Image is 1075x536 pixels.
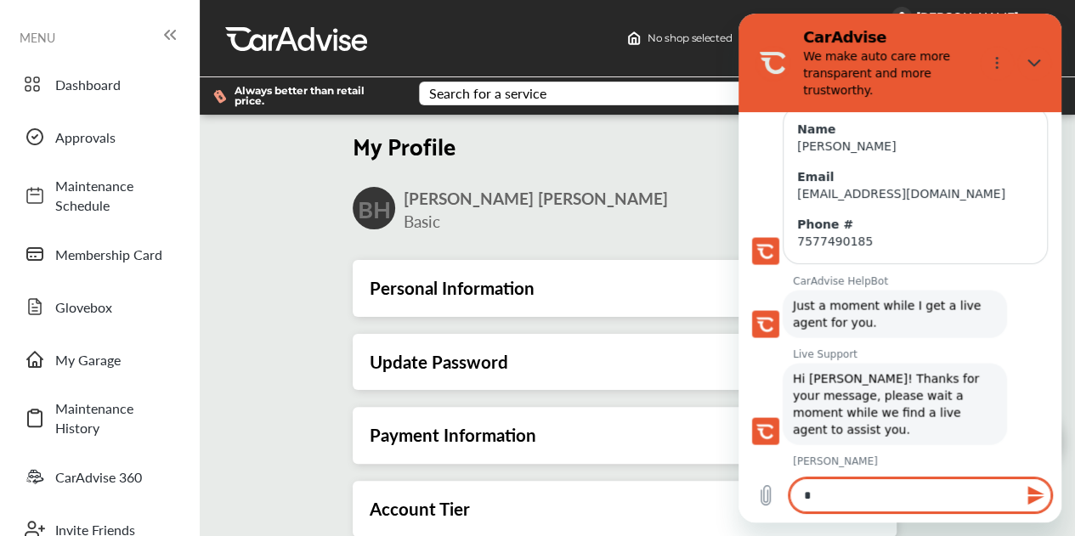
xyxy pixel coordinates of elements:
span: Membership Card [55,245,174,264]
img: dollor_label_vector.a70140d1.svg [213,89,226,104]
span: Maintenance Schedule [55,176,174,215]
img: jVpblrzwTbfkPYzPPzSLxeg0AAAAASUVORK5CYII= [891,7,912,27]
a: Dashboard [15,62,183,106]
span: My Garage [55,350,174,370]
span: MENU [20,31,55,44]
a: Membership Card [15,232,183,276]
a: CarAdvise 360 [15,454,183,499]
span: Approvals [55,127,174,147]
h2: BH [358,194,391,223]
h2: My Profile [353,130,897,160]
h3: Update Password [370,351,508,373]
span: Glovebox [55,297,174,317]
a: Maintenance Schedule [15,167,183,223]
span: [PERSON_NAME] [PERSON_NAME] [404,187,668,210]
h3: Personal Information [370,277,535,299]
a: Approvals [15,115,183,159]
div: Search for a service [429,87,546,100]
div: [PERSON_NAME] [916,9,1019,25]
span: Always better than retail price. [235,86,392,106]
h3: Payment Information [370,424,536,446]
span: CarAdvise 360 [55,467,174,487]
span: Maintenance History [55,398,174,437]
span: Dashboard [55,75,174,94]
span: No shop selected [648,31,732,45]
a: My Garage [15,337,183,381]
iframe: Messaging window [738,14,1061,522]
a: Maintenance History [15,390,183,446]
img: WGsFRI8htEPBVLJbROoPRyZpYNWhNONpIPPETTm6eUC0GeLEiAAAAAElFTkSuQmCC [1023,10,1037,24]
h3: Account Tier [370,498,470,520]
span: Basic [404,210,440,233]
a: Glovebox [15,285,183,329]
img: header-home-logo.8d720a4f.svg [627,31,641,45]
